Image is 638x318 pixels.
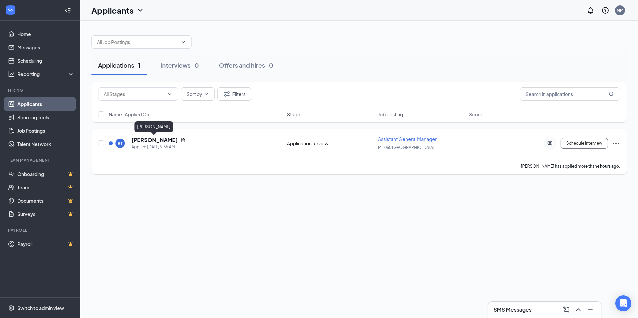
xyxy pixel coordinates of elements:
[469,111,483,118] span: Score
[17,124,74,137] a: Job Postings
[181,39,186,45] svg: ChevronDown
[17,207,74,221] a: SurveysCrown
[520,87,620,101] input: Search in applications
[561,304,572,315] button: ComposeMessage
[597,164,619,169] b: 4 hours ago
[17,97,74,111] a: Applicants
[109,111,149,118] span: Name · Applied On
[136,6,144,14] svg: ChevronDown
[615,295,631,311] div: Open Intercom Messenger
[17,194,74,207] a: DocumentsCrown
[181,87,215,101] button: Sort byChevronDown
[167,91,173,97] svg: ChevronDown
[219,61,273,69] div: Offers and hires · 0
[17,71,75,77] div: Reporting
[17,111,74,124] a: Sourcing Tools
[609,91,614,97] svg: MagnifyingGlass
[378,145,434,150] span: MI-060 [GEOGRAPHIC_DATA]
[17,27,74,41] a: Home
[612,139,620,147] svg: Ellipses
[17,181,74,194] a: TeamCrown
[561,138,608,149] button: Schedule Interview
[562,306,570,314] svg: ComposeMessage
[287,111,300,118] span: Stage
[118,141,122,146] div: RT
[8,305,15,311] svg: Settings
[17,41,74,54] a: Messages
[17,305,64,311] div: Switch to admin view
[223,90,231,98] svg: Filter
[134,121,173,132] div: [PERSON_NAME]
[586,306,594,314] svg: Minimize
[131,136,178,144] h5: [PERSON_NAME]
[187,92,202,96] span: Sort by
[181,137,186,143] svg: Document
[91,5,133,16] h1: Applicants
[204,91,209,97] svg: ChevronDown
[8,157,73,163] div: Team Management
[587,6,595,14] svg: Notifications
[7,7,14,13] svg: WorkstreamLogo
[17,54,74,67] a: Scheduling
[494,306,532,313] h3: SMS Messages
[378,136,437,142] span: Assistant General Manager
[17,137,74,151] a: Talent Network
[64,7,71,14] svg: Collapse
[8,87,73,93] div: Hiring
[521,163,620,169] p: [PERSON_NAME] has applied more than .
[378,111,403,118] span: Job posting
[573,304,584,315] button: ChevronUp
[217,87,251,101] button: Filter Filters
[546,141,554,146] svg: ActiveChat
[8,71,15,77] svg: Analysis
[98,61,140,69] div: Applications · 1
[601,6,609,14] svg: QuestionInfo
[8,227,73,233] div: Payroll
[585,304,596,315] button: Minimize
[17,237,74,251] a: PayrollCrown
[17,167,74,181] a: OnboardingCrown
[574,306,582,314] svg: ChevronUp
[97,38,178,46] input: All Job Postings
[617,7,623,13] div: MM
[161,61,199,69] div: Interviews · 0
[287,140,374,147] div: Application Review
[131,144,186,150] div: Applied [DATE] 9:55 AM
[104,90,165,98] input: All Stages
